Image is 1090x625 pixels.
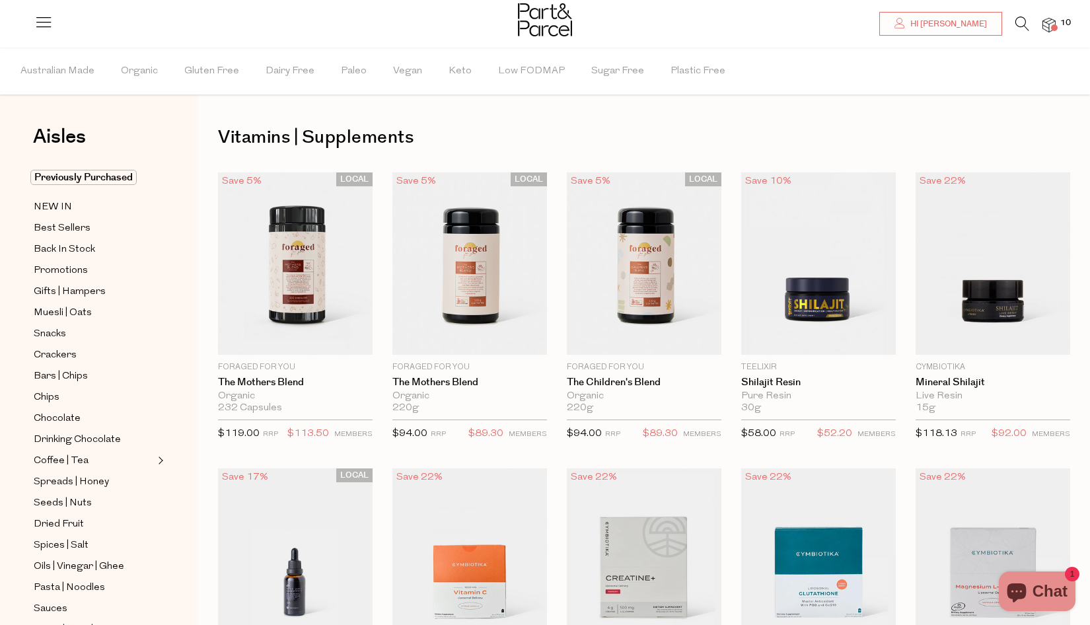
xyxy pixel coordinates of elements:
[263,431,278,438] small: RRP
[741,361,896,373] p: Teelixir
[916,172,970,190] div: Save 22%
[916,361,1070,373] p: Cymbiotika
[218,172,266,190] div: Save 5%
[33,127,86,160] a: Aisles
[34,368,154,385] a: Bars | Chips
[336,468,373,482] span: LOCAL
[218,429,260,439] span: $119.00
[431,431,446,438] small: RRP
[336,172,373,186] span: LOCAL
[567,172,721,355] img: The Children's Blend
[498,48,565,94] span: Low FODMAP
[34,558,154,575] a: Oils | Vinegar | Ghee
[518,3,572,36] img: Part&Parcel
[857,431,896,438] small: MEMBERS
[34,305,92,321] span: Muesli | Oats
[392,377,547,388] a: The Mothers Blend
[34,305,154,321] a: Muesli | Oats
[266,48,314,94] span: Dairy Free
[34,347,154,363] a: Crackers
[567,361,721,373] p: Foraged For You
[34,410,154,427] a: Chocolate
[741,172,795,190] div: Save 10%
[817,425,852,443] span: $52.20
[567,468,621,486] div: Save 22%
[218,468,272,486] div: Save 17%
[683,431,721,438] small: MEMBERS
[671,48,725,94] span: Plastic Free
[34,283,154,300] a: Gifts | Hampers
[393,48,422,94] span: Vegan
[34,601,154,617] a: Sauces
[34,537,154,554] a: Spices | Salt
[34,221,91,237] span: Best Sellers
[392,172,547,355] img: The Mothers Blend
[121,48,158,94] span: Organic
[916,390,1070,402] div: Live Resin
[30,170,137,185] span: Previously Purchased
[567,390,721,402] div: Organic
[34,242,95,258] span: Back In Stock
[34,517,84,533] span: Dried Fruit
[392,468,447,486] div: Save 22%
[449,48,472,94] span: Keto
[218,402,282,414] span: 232 Capsules
[34,326,66,342] span: Snacks
[34,580,105,596] span: Pasta | Noodles
[34,199,154,215] a: NEW IN
[34,538,89,554] span: Spices | Salt
[916,402,935,414] span: 15g
[34,474,109,490] span: Spreads | Honey
[287,425,329,443] span: $113.50
[34,389,154,406] a: Chips
[468,425,503,443] span: $89.30
[907,18,987,30] span: Hi [PERSON_NAME]
[34,263,88,279] span: Promotions
[605,431,620,438] small: RRP
[916,172,1070,355] img: Mineral Shilajit
[741,429,776,439] span: $58.00
[34,369,88,385] span: Bars | Chips
[34,579,154,596] a: Pasta | Noodles
[218,172,373,355] img: The Mothers Blend
[341,48,367,94] span: Paleo
[218,122,1070,153] h1: Vitamins | Supplements
[916,377,1070,388] a: Mineral Shilajit
[20,48,94,94] span: Australian Made
[392,361,547,373] p: Foraged For You
[34,496,92,511] span: Seeds | Nuts
[218,390,373,402] div: Organic
[780,431,795,438] small: RRP
[34,411,81,427] span: Chocolate
[567,429,602,439] span: $94.00
[567,377,721,388] a: The Children's Blend
[34,601,67,617] span: Sauces
[567,402,593,414] span: 220g
[741,390,896,402] div: Pure Resin
[33,122,86,151] span: Aisles
[34,559,124,575] span: Oils | Vinegar | Ghee
[995,571,1079,614] inbox-online-store-chat: Shopify online store chat
[34,170,154,186] a: Previously Purchased
[34,474,154,490] a: Spreads | Honey
[34,390,59,406] span: Chips
[509,431,547,438] small: MEMBERS
[34,348,77,363] span: Crackers
[34,516,154,533] a: Dried Fruit
[741,468,795,486] div: Save 22%
[992,425,1027,443] span: $92.00
[34,262,154,279] a: Promotions
[392,172,440,190] div: Save 5%
[511,172,547,186] span: LOCAL
[34,326,154,342] a: Snacks
[1042,18,1056,32] a: 10
[218,377,373,388] a: The Mothers Blend
[34,495,154,511] a: Seeds | Nuts
[34,200,72,215] span: NEW IN
[1032,431,1070,438] small: MEMBERS
[392,390,547,402] div: Organic
[155,453,164,468] button: Expand/Collapse Coffee | Tea
[685,172,721,186] span: LOCAL
[34,431,154,448] a: Drinking Chocolate
[34,241,154,258] a: Back In Stock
